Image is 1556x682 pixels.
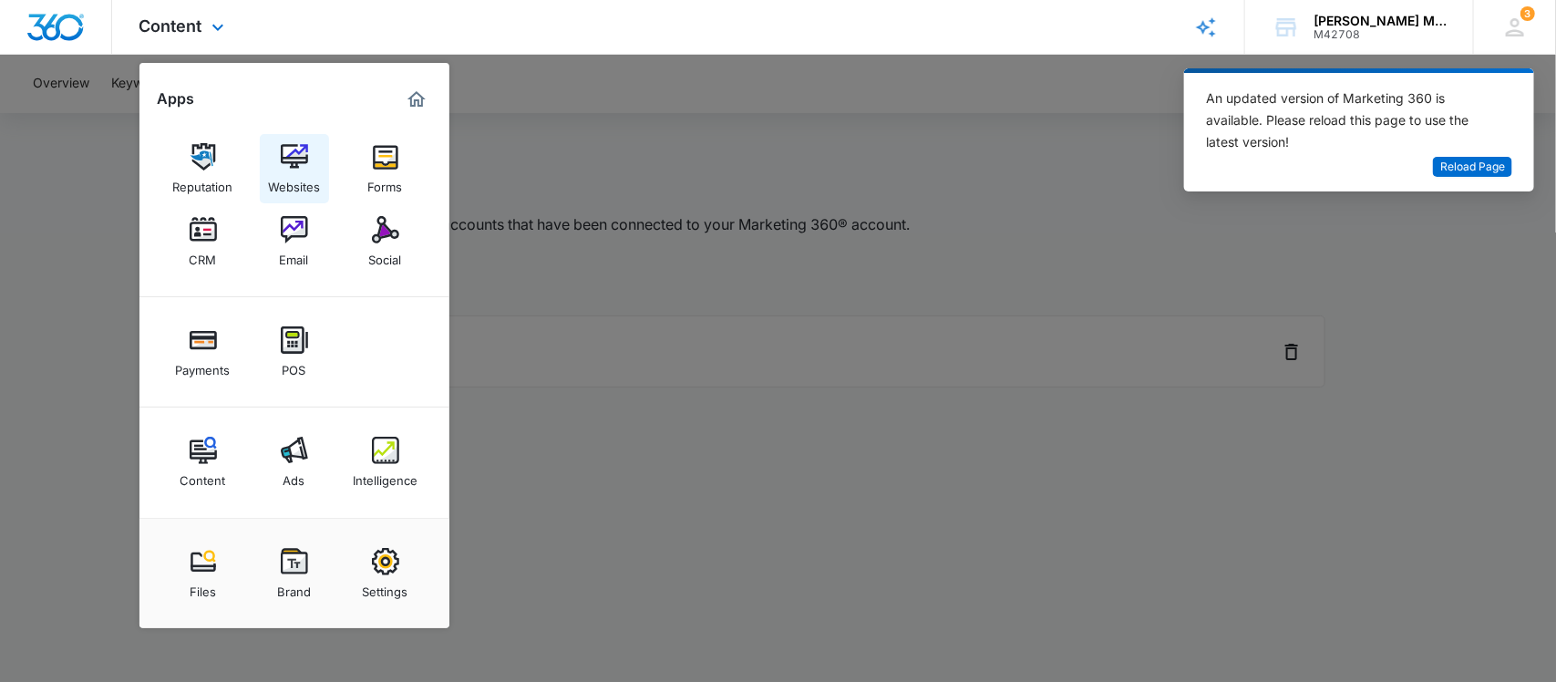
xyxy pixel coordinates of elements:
[402,85,431,114] a: Marketing 360® Dashboard
[260,539,329,608] a: Brand
[268,170,320,194] div: Websites
[169,207,238,276] a: CRM
[368,170,403,194] div: Forms
[180,464,226,488] div: Content
[1520,6,1535,21] div: notifications count
[173,170,233,194] div: Reputation
[260,428,329,497] a: Ads
[353,464,417,488] div: Intelligence
[277,575,311,599] div: Brand
[283,354,306,377] div: POS
[169,539,238,608] a: Files
[158,90,195,108] h2: Apps
[139,16,202,36] span: Content
[190,243,217,267] div: CRM
[1520,6,1535,21] span: 3
[363,575,408,599] div: Settings
[169,317,238,387] a: Payments
[176,354,231,377] div: Payments
[351,539,420,608] a: Settings
[260,134,329,203] a: Websites
[1433,157,1512,178] button: Reload Page
[351,428,420,497] a: Intelligence
[260,317,329,387] a: POS
[283,464,305,488] div: Ads
[351,207,420,276] a: Social
[280,243,309,267] div: Email
[1440,159,1505,176] span: Reload Page
[1206,88,1490,153] div: An updated version of Marketing 360 is available. Please reload this page to use the latest version!
[190,575,216,599] div: Files
[169,134,238,203] a: Reputation
[1314,14,1447,28] div: account name
[260,207,329,276] a: Email
[1314,28,1447,41] div: account id
[351,134,420,203] a: Forms
[369,243,402,267] div: Social
[169,428,238,497] a: Content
